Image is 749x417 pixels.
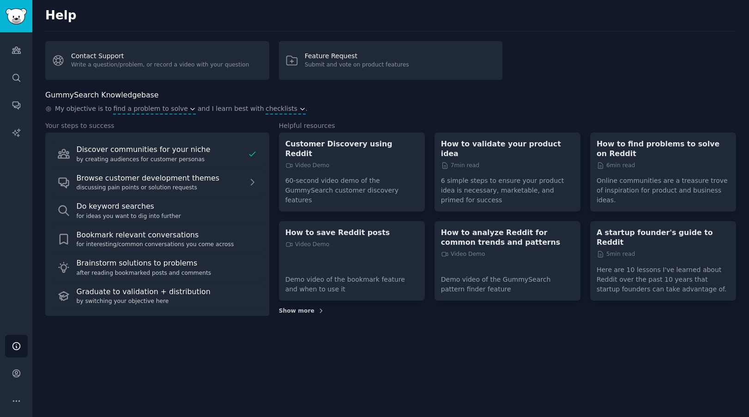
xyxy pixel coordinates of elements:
h3: Helpful resources [279,121,736,131]
div: Browse customer development themes [77,173,245,184]
a: Do keyword searchesfor ideas you want to dig into further [52,197,263,224]
a: How to analyze Reddit for common trends and patterns [441,228,574,247]
span: Show more [279,307,314,315]
div: by switching your objective here [77,297,258,306]
button: find a problem to solve [113,104,196,114]
span: checklists [266,104,297,114]
a: Discover communities for your nicheby creating audiences for customer personas [52,140,263,167]
div: Graduate to validation + distribution [77,286,258,298]
p: Online communities are a treasure trove of inspiration for product and business ideas. [597,169,730,205]
span: Video Demo [285,162,330,170]
div: . [45,104,736,115]
p: Demo video of the GummySearch pattern finder feature [441,268,574,294]
h3: Your steps to success [45,121,269,131]
div: Brainstorm solutions to problems [77,258,258,269]
p: 60-second video demo of the GummySearch customer discovery features [285,169,418,205]
p: Here are 10 lessons I've learned about Reddit over the past 10 years that startup founders can ta... [597,259,730,294]
span: find a problem to solve [113,104,188,114]
span: Video Demo [285,241,330,249]
h2: GummySearch Knowledgebase [45,90,158,101]
div: by creating audiences for customer personas [77,156,245,164]
a: How to validate your product idea [441,139,574,158]
div: for ideas you want to dig into further [77,212,258,221]
a: Brainstorm solutions to problemsafter reading bookmarked posts and comments [52,254,263,281]
div: Feature Request [305,51,409,61]
button: checklists [266,104,305,114]
span: My objective is to [55,104,112,115]
a: A startup founder's guide to Reddit [597,228,730,247]
span: and I learn best with [198,104,264,115]
p: Demo video of the bookmark feature and when to use it [285,268,418,294]
h2: Help [45,8,736,23]
img: GummySearch logo [6,8,27,24]
a: Graduate to validation + distributionby switching your objective here [52,283,263,309]
a: Bookmark relevant conversationsfor interesting/common conversations you come across [52,226,263,253]
span: 5 min read [597,250,635,259]
a: Contact SupportWrite a question/problem, or record a video with your question [45,41,269,80]
a: Feature RequestSubmit and vote on product features [279,41,503,80]
div: for interesting/common conversations you come across [77,241,258,249]
div: Do keyword searches [77,201,258,212]
span: Video Demo [441,250,485,259]
a: How to find problems to solve on Reddit [597,139,730,158]
a: How to save Reddit posts [285,228,418,237]
div: Bookmark relevant conversations [77,230,258,241]
div: discussing pain points or solution requests [77,184,245,192]
div: Submit and vote on product features [305,61,409,69]
div: after reading bookmarked posts and comments [77,269,258,278]
a: Browse customer development themesdiscussing pain points or solution requests [52,169,263,196]
span: 6 min read [597,162,635,170]
p: 6 simple steps to ensure your product idea is necessary, marketable, and primed for success [441,169,574,205]
a: Customer Discovery using Reddit [285,139,418,158]
div: Discover communities for your niche [77,144,245,156]
span: 7 min read [441,162,479,170]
